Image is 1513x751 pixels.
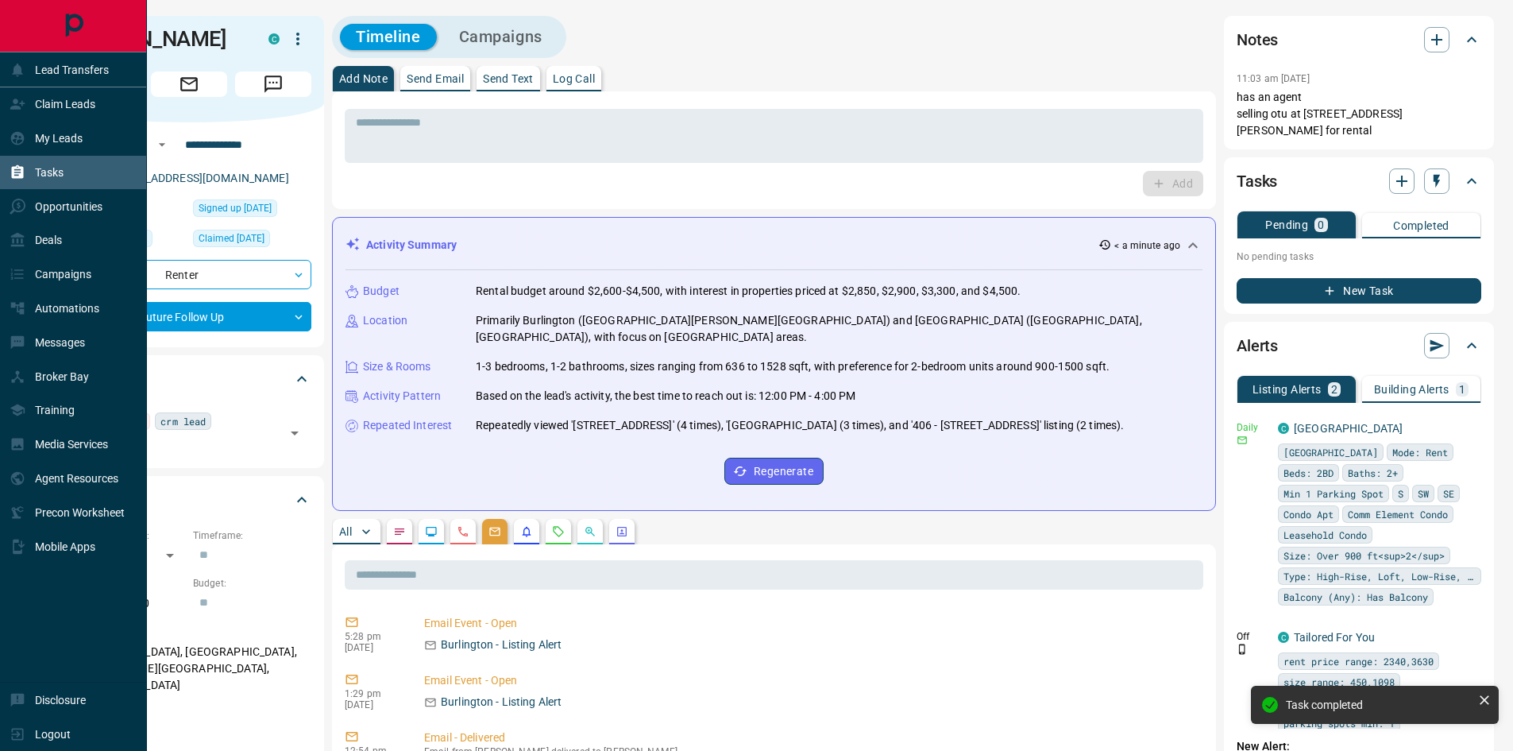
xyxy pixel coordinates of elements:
a: Tailored For You [1294,631,1375,644]
p: Budget [363,283,399,300]
span: Message [235,72,311,97]
svg: Lead Browsing Activity [425,525,438,538]
p: Daily [1237,420,1268,435]
svg: Calls [457,525,469,538]
p: [DATE] [345,642,400,653]
div: Tags [67,360,311,398]
p: Email - Delivered [424,730,1197,746]
button: Timeline [340,24,437,50]
span: S [1398,486,1403,501]
p: Primarily Burlington ([GEOGRAPHIC_DATA][PERSON_NAME][GEOGRAPHIC_DATA]) and [GEOGRAPHIC_DATA] ([GE... [476,312,1202,346]
div: condos.ca [268,33,280,45]
div: Notes [1237,21,1481,59]
p: Building Alerts [1374,384,1449,395]
svg: Push Notification Only [1237,644,1248,655]
span: Mode: Rent [1392,444,1448,460]
p: Size & Rooms [363,358,431,375]
span: Size: Over 900 ft<sup>2</sup> [1283,548,1445,563]
p: Log Call [553,73,595,84]
p: 0 [1318,219,1324,230]
p: [GEOGRAPHIC_DATA], [GEOGRAPHIC_DATA], [PERSON_NAME][GEOGRAPHIC_DATA], [GEOGRAPHIC_DATA] [67,639,311,699]
div: Wed Sep 17 2025 [193,199,311,222]
div: Future Follow Up [67,302,311,331]
p: Email Event - Open [424,672,1197,689]
div: Renter [67,260,311,289]
p: Send Email [407,73,464,84]
span: Min 1 Parking Spot [1283,486,1384,501]
span: [GEOGRAPHIC_DATA] [1283,444,1378,460]
span: Condo Apt [1283,506,1334,522]
h1: [PERSON_NAME] [67,26,245,52]
svg: Listing Alerts [520,525,533,538]
p: Based on the lead's activity, the best time to reach out is: 12:00 PM - 4:00 PM [476,388,855,405]
button: Regenerate [724,458,824,485]
span: Beds: 2BD [1283,465,1334,481]
p: Add Note [339,73,388,84]
div: Task completed [1286,699,1472,711]
p: All [339,526,352,537]
div: Alerts [1237,327,1481,365]
span: Comm Element Condo [1348,506,1448,522]
p: Budget: [193,576,311,590]
p: Motivation: [67,706,311,721]
p: has an agent selling otu at [STREET_ADDRESS][PERSON_NAME] for rental [1237,89,1481,139]
span: Type: High-Rise, Loft, Low-Rise, Luxury, Mid-Rise OR Penthouse [1283,568,1476,584]
span: SE [1443,486,1454,501]
svg: Email [1237,435,1248,446]
p: Rental budget around $2,600-$4,500, with interest in properties priced at $2,850, $2,900, $3,300,... [476,283,1021,300]
button: New Task [1237,278,1481,304]
span: size range: 450,1098 [1283,674,1395,690]
div: Activity Summary< a minute ago [345,230,1202,260]
p: Areas Searched: [67,625,311,639]
p: 1 [1459,384,1465,395]
p: 5:28 pm [345,631,400,642]
svg: Agent Actions [616,525,628,538]
span: crm lead [160,413,206,429]
button: Open [152,135,172,154]
p: < a minute ago [1114,238,1180,253]
span: Leasehold Condo [1283,527,1367,543]
p: [DATE] [345,699,400,710]
span: rent price range: 2340,3630 [1283,653,1434,669]
p: 1:29 pm [345,688,400,699]
p: Send Text [483,73,534,84]
p: Repeated Interest [363,417,452,434]
p: Location [363,312,407,329]
span: Balcony (Any): Has Balcony [1283,589,1428,605]
p: Burlington - Listing Alert [441,637,562,653]
span: Email [151,72,227,97]
p: No pending tasks [1237,245,1481,269]
p: Email Event - Open [424,615,1197,632]
p: Activity Pattern [363,388,441,405]
p: Listing Alerts [1252,384,1322,395]
p: Timeframe: [193,528,311,543]
div: condos.ca [1278,632,1289,643]
div: Wed Sep 17 2025 [193,230,311,252]
p: Completed [1393,220,1449,231]
a: [GEOGRAPHIC_DATA] [1294,422,1403,435]
span: Claimed [DATE] [199,230,264,246]
h2: Tasks [1237,168,1277,194]
p: Pending [1265,219,1308,230]
a: [EMAIL_ADDRESS][DOMAIN_NAME] [110,172,289,184]
button: Open [284,422,306,444]
span: SW [1418,486,1429,501]
div: Criteria [67,481,311,519]
h2: Alerts [1237,333,1278,358]
svg: Notes [393,525,406,538]
button: Campaigns [443,24,558,50]
p: 1-3 bedrooms, 1-2 bathrooms, sizes ranging from 636 to 1528 sqft, with preference for 2-bedroom u... [476,358,1110,375]
p: 11:03 am [DATE] [1237,73,1310,84]
div: condos.ca [1278,423,1289,434]
p: Activity Summary [366,237,457,254]
h2: Notes [1237,27,1278,52]
div: Tasks [1237,162,1481,200]
svg: Requests [552,525,565,538]
p: 2 [1331,384,1337,395]
svg: Emails [488,525,501,538]
span: Signed up [DATE] [199,200,272,216]
p: Off [1237,629,1268,644]
p: Burlington - Listing Alert [441,694,562,710]
p: Repeatedly viewed '[STREET_ADDRESS]' (4 times), '[GEOGRAPHIC_DATA] (3 times), and '406 - [STREET_... [476,417,1124,434]
span: Baths: 2+ [1348,465,1398,481]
